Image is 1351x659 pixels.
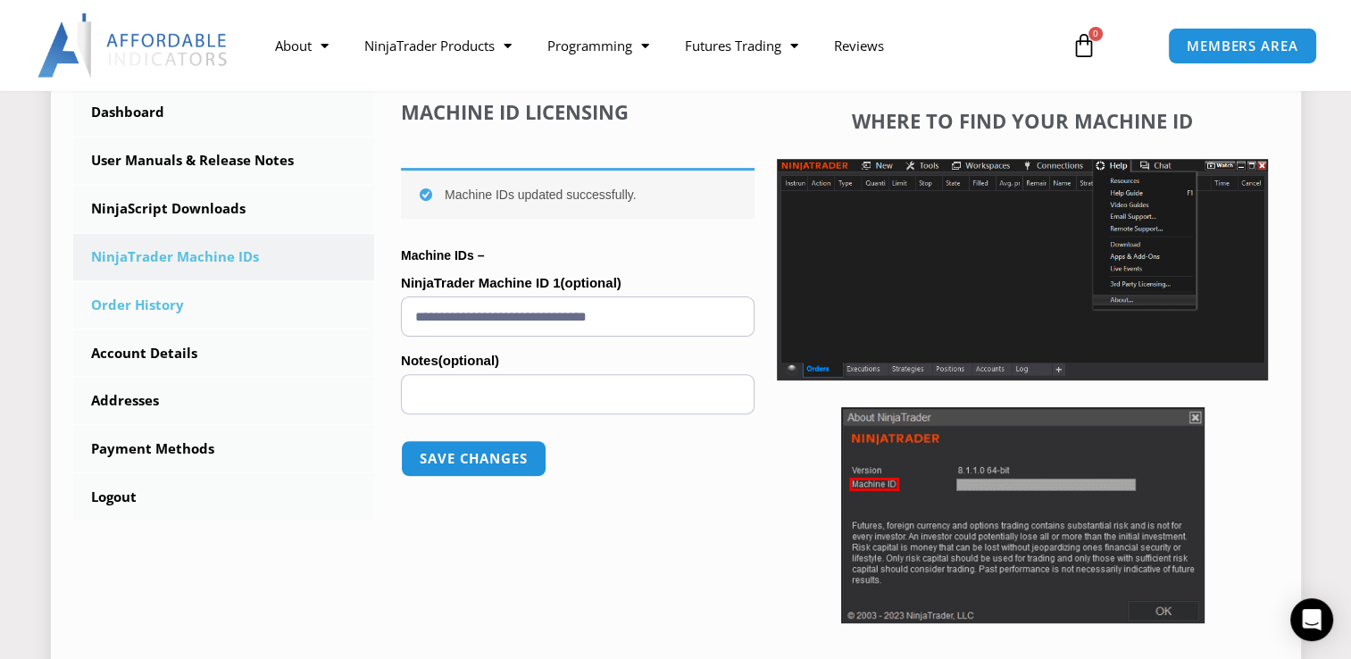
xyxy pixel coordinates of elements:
[256,25,346,66] a: About
[438,353,499,368] span: (optional)
[777,159,1268,380] img: Screenshot 2025-01-17 1155544 | Affordable Indicators – NinjaTrader
[73,378,375,424] a: Addresses
[73,330,375,377] a: Account Details
[1088,27,1103,41] span: 0
[1168,28,1317,64] a: MEMBERS AREA
[1045,20,1123,71] a: 0
[73,89,375,136] a: Dashboard
[401,440,546,477] button: Save changes
[346,25,529,66] a: NinjaTrader Products
[73,186,375,232] a: NinjaScript Downloads
[529,25,666,66] a: Programming
[256,25,1054,66] nav: Menu
[38,13,229,78] img: LogoAI | Affordable Indicators – NinjaTrader
[401,347,755,374] label: Notes
[666,25,815,66] a: Futures Trading
[73,426,375,472] a: Payment Methods
[1187,39,1298,53] span: MEMBERS AREA
[815,25,901,66] a: Reviews
[401,168,755,219] div: Machine IDs updated successfully.
[73,234,375,280] a: NinjaTrader Machine IDs
[73,474,375,521] a: Logout
[401,270,755,296] label: NinjaTrader Machine ID 1
[1290,598,1333,641] div: Open Intercom Messenger
[841,407,1205,623] img: Screenshot 2025-01-17 114931 | Affordable Indicators – NinjaTrader
[73,282,375,329] a: Order History
[777,109,1268,132] h4: Where to find your Machine ID
[73,89,375,521] nav: Account pages
[73,138,375,184] a: User Manuals & Release Notes
[401,100,755,123] h4: Machine ID Licensing
[560,275,621,290] span: (optional)
[401,248,484,263] strong: Machine IDs –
